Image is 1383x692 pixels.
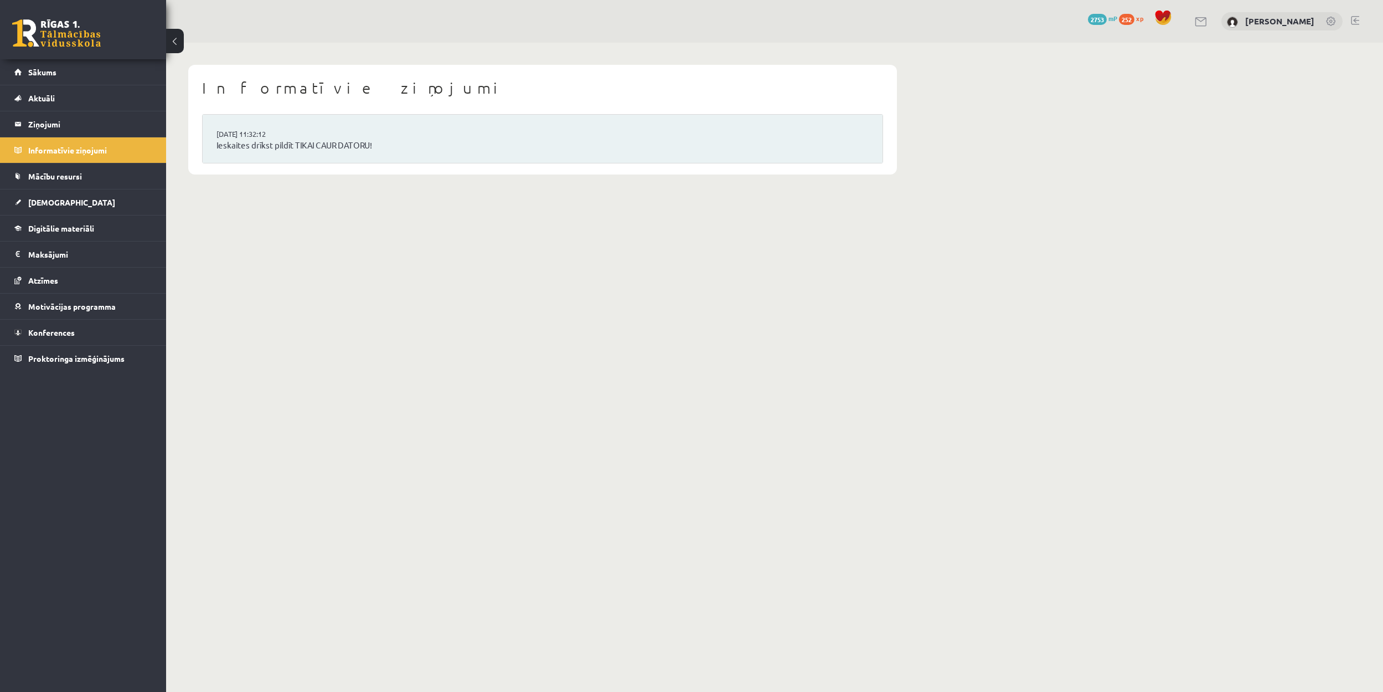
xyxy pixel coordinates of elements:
span: Mācību resursi [28,171,82,181]
a: Ieskaites drīkst pildīt TIKAI CAUR DATORU! [216,139,869,152]
span: 2753 [1088,14,1107,25]
span: Atzīmes [28,275,58,285]
a: [PERSON_NAME] [1245,16,1314,27]
span: 252 [1119,14,1134,25]
img: Agnese Krūmiņa [1227,17,1238,28]
a: Atzīmes [14,268,152,293]
a: Sākums [14,59,152,85]
a: Aktuāli [14,85,152,111]
a: [DEMOGRAPHIC_DATA] [14,189,152,215]
span: Konferences [28,327,75,337]
a: Digitālie materiāli [14,216,152,241]
a: Mācību resursi [14,163,152,189]
a: [DATE] 11:32:12 [216,129,300,140]
span: Proktoringa izmēģinājums [28,353,125,363]
span: mP [1108,14,1117,23]
a: Konferences [14,320,152,345]
a: 252 xp [1119,14,1149,23]
a: Motivācijas programma [14,294,152,319]
span: [DEMOGRAPHIC_DATA] [28,197,115,207]
span: Sākums [28,67,56,77]
legend: Maksājumi [28,242,152,267]
a: Rīgas 1. Tālmācības vidusskola [12,19,101,47]
legend: Informatīvie ziņojumi [28,137,152,163]
h1: Informatīvie ziņojumi [202,79,883,98]
span: Motivācijas programma [28,301,116,311]
a: Maksājumi [14,242,152,267]
span: Aktuāli [28,93,55,103]
a: Proktoringa izmēģinājums [14,346,152,371]
a: 2753 mP [1088,14,1117,23]
a: Informatīvie ziņojumi [14,137,152,163]
span: Digitālie materiāli [28,223,94,233]
span: xp [1136,14,1143,23]
legend: Ziņojumi [28,111,152,137]
a: Ziņojumi [14,111,152,137]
